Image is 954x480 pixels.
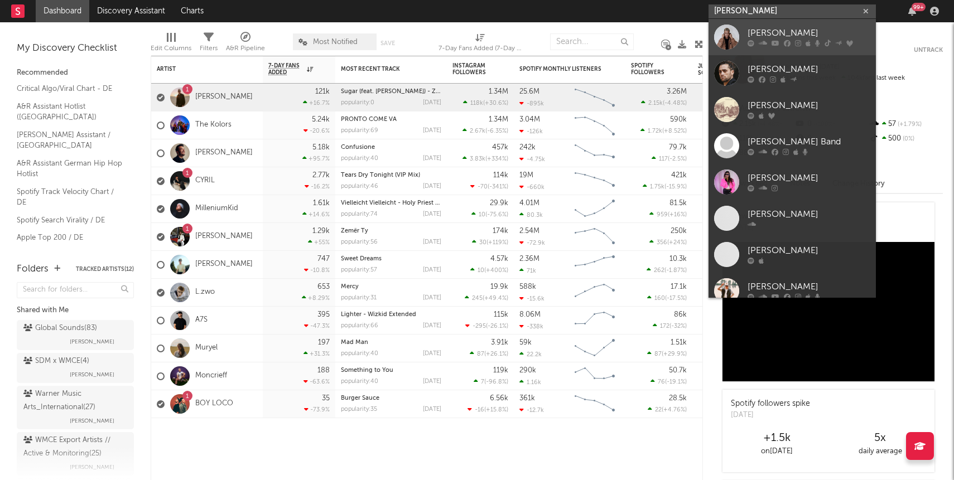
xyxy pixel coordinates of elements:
div: -47.3 % [304,322,330,329]
div: ( ) [640,127,687,134]
div: 188 [317,367,330,374]
div: 588k [519,283,536,290]
a: [PERSON_NAME] [709,91,876,128]
a: [PERSON_NAME] [709,200,876,236]
a: PRONTO COME VA [341,117,397,123]
div: 1.16k [519,379,541,386]
div: ( ) [465,294,508,302]
input: Search for folders... [17,282,134,298]
div: 3.04M [519,116,540,123]
svg: Chart title [570,307,620,334]
button: Tracked Artists(12) [76,266,134,272]
div: 74.8 [698,342,743,355]
svg: Chart title [570,167,620,195]
div: 250k [671,227,687,235]
a: Warner Music Arts_International(27)[PERSON_NAME] [17,386,134,429]
span: 1.75k [650,184,664,190]
div: Sugar (feat. Francesco Yates) - Zerb Remix [341,89,441,95]
span: -1.87 % [666,268,685,274]
div: ( ) [468,406,508,413]
div: ( ) [462,127,508,134]
a: Confusione [341,144,375,151]
span: -19.1 % [667,379,685,385]
div: 19.9k [490,283,508,290]
span: 262 [654,268,664,274]
div: 80.0 [698,286,743,299]
div: 197 [318,339,330,346]
div: 7-Day Fans Added (7-Day Fans Added) [439,28,522,60]
div: +95.7 % [302,155,330,162]
div: popularity: 57 [341,267,377,273]
div: [DATE] [423,379,441,385]
div: 48.7 [698,397,743,411]
div: A&R Pipeline [226,42,265,55]
div: -4.75k [519,156,545,163]
div: +8.29 % [302,294,330,302]
span: +334 % [487,156,507,162]
div: 395 [317,311,330,318]
div: 28.5k [669,395,687,402]
span: [PERSON_NAME] [70,460,114,474]
svg: Chart title [570,84,620,111]
a: CYRIL [195,176,215,186]
a: [PERSON_NAME] [709,236,876,273]
div: Mad Man [341,340,441,346]
a: Zemër Ty [341,228,368,234]
div: ( ) [472,239,508,246]
div: 25.6M [519,88,539,95]
div: 81.5k [669,200,687,207]
div: 57 [869,117,943,132]
span: 7 [481,379,484,385]
a: The Kolors [195,120,232,130]
div: 290k [519,367,536,374]
a: [PERSON_NAME] [195,260,253,269]
div: [DATE] [731,410,810,421]
div: 5.24k [312,116,330,123]
span: 10 [479,212,485,218]
div: ( ) [649,239,687,246]
span: +119 % [488,240,507,246]
div: 59k [519,339,532,346]
span: +30.6 % [485,100,507,106]
a: Critical Algo/Viral Chart - DE [17,83,123,95]
span: -341 % [489,184,507,190]
div: 35.5 [698,91,743,104]
span: 1.72k [648,128,662,134]
div: ( ) [653,322,687,329]
span: -15.9 % [666,184,685,190]
span: +15.8 % [486,407,507,413]
div: -12.7k [519,406,544,414]
span: -6.35 % [487,128,507,134]
div: ( ) [649,211,687,218]
span: 87 [654,351,662,357]
div: ( ) [470,350,508,357]
div: 114k [493,172,508,179]
a: Apple Top 200 / DE [17,231,123,244]
div: [PERSON_NAME] [748,172,870,185]
span: -70 [478,184,488,190]
span: 2.67k [470,128,485,134]
div: 71k [519,267,536,274]
div: 60.9 [698,119,743,132]
span: 30 [479,240,486,246]
a: L.zwo [195,288,215,297]
span: 117 [659,156,668,162]
a: Tears Dry Tonight (VIP Mix) [341,172,420,178]
div: popularity: 40 [341,156,378,162]
div: 29.9k [490,200,508,207]
div: Jump Score [698,63,726,76]
div: Spotify Followers [631,62,670,76]
div: 19M [519,172,533,179]
div: Most Recent Track [341,66,425,72]
a: A&R Assistant German Hip Hop Hotlist [17,157,123,180]
div: 35 [322,395,330,402]
div: WMCE Export Artists // Active & Monitoring ( 25 ) [23,434,124,460]
span: +24 % [669,240,685,246]
div: popularity: 66 [341,323,378,329]
div: Confusione [341,144,441,151]
div: ( ) [470,183,508,190]
div: 84.7 [698,258,743,271]
div: 242k [519,144,536,151]
div: 7-Day Fans Added (7-Day Fans Added) [439,42,522,55]
div: 2.36M [519,255,539,263]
